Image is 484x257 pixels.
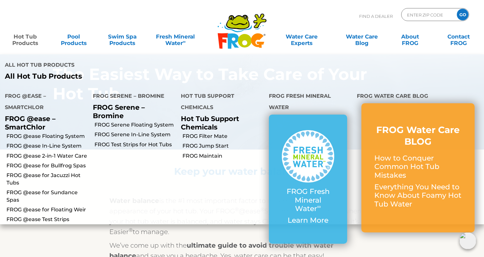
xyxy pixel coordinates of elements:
[391,30,429,43] a: AboutFROG
[55,30,93,43] a: PoolProducts
[459,232,476,249] img: openIcon
[94,131,176,138] a: FROG Serene In-Line System
[5,115,83,131] p: FROG @ease – SmartChlor
[6,30,44,43] a: Hot TubProducts
[181,90,259,115] h4: Hot Tub Support Chemicals
[6,133,88,140] a: FROG @ease Floating System
[374,124,462,212] a: FROG Water Care BLOG How to Conquer Common Hot Tub Mistakes Everything You Need to Know About Foa...
[182,133,264,140] a: FROG Filter Mate
[317,203,321,210] sup: ∞
[374,183,462,208] p: Everything You Need to Know About Foamy Hot Tub Water
[94,121,176,128] a: FROG Serene Floating System
[182,142,264,150] a: FROG Jump Start
[343,30,380,43] a: Water CareBlog
[6,162,88,169] a: FROG @ease for Bullfrog Spas
[282,216,334,225] p: Learn More
[457,9,468,20] input: GO
[6,216,88,223] a: FROG @ease Test Strips
[181,115,259,131] p: Hot Tub Support Chemicals
[5,90,83,115] h4: FROG @ease – SmartChlor
[93,90,171,103] h4: FROG Serene – Bromine
[282,187,334,213] p: FROG Fresh Mineral Water
[6,189,88,204] a: FROG @ease for Sundance Spas
[269,90,347,115] h4: FROG Fresh Mineral Water
[104,30,141,43] a: Swim SpaProducts
[6,152,88,160] a: FROG @ease 2-in-1 Water Care
[6,172,88,186] a: FROG @ease for Jacuzzi Hot Tubs
[271,30,332,43] a: Water CareExperts
[129,227,133,233] sup: ®
[357,90,479,103] h4: FROG Water Care Blog
[406,10,450,19] input: Zip Code Form
[152,30,199,43] a: Fresh MineralWater∞
[374,124,462,148] h3: FROG Water Care BLOG
[5,59,237,72] h4: All Hot Tub Products
[93,103,171,119] p: FROG Serene – Bromine
[440,30,477,43] a: ContactFROG
[374,154,462,180] p: How to Conquer Common Hot Tub Mistakes
[182,152,264,160] a: FROG Maintain
[6,142,88,150] a: FROG @ease In-Line System
[282,130,334,228] a: FROG Fresh Mineral Water∞ Learn More
[5,72,237,81] a: All Hot Tub Products
[94,141,176,148] a: FROG Test Strips for Hot Tubs
[6,206,88,213] a: FROG @ease for Floating Weir
[359,8,393,24] p: Find A Dealer
[183,39,186,44] sup: ∞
